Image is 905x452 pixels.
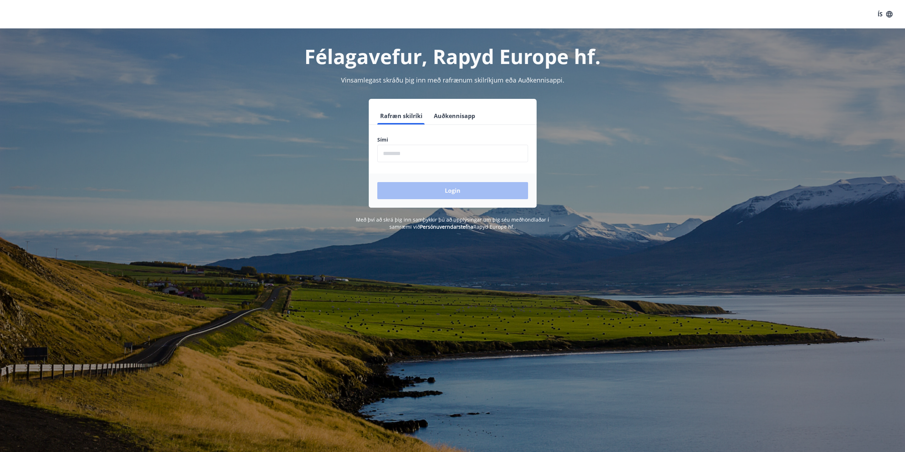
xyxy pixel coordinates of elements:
a: Persónuverndarstefna [420,223,473,230]
button: ÍS [874,8,896,21]
h1: Félagavefur, Rapyd Europe hf. [205,43,700,70]
button: Auðkennisapp [431,107,478,124]
span: Með því að skrá þig inn samþykkir þú að upplýsingar um þig séu meðhöndlaðar í samræmi við Rapyd E... [356,216,549,230]
label: Sími [377,136,528,143]
button: Rafræn skilríki [377,107,425,124]
span: Vinsamlegast skráðu þig inn með rafrænum skilríkjum eða Auðkennisappi. [341,76,564,84]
